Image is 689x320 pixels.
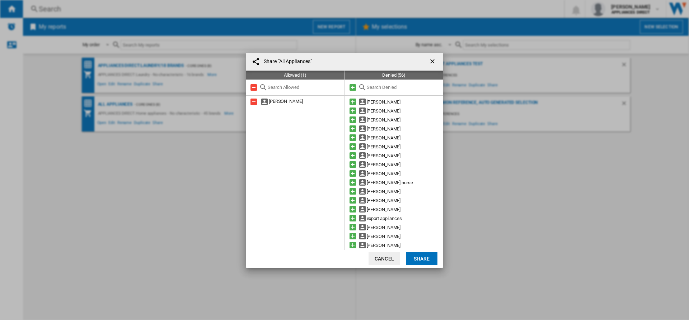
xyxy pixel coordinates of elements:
input: Search Allowed [268,85,341,90]
button: Cancel [369,252,400,265]
button: Share [406,252,437,265]
div: [PERSON_NAME] [367,106,444,115]
div: [PERSON_NAME] [367,169,444,178]
div: Allowed (1) [246,71,344,80]
input: Search Denied [367,85,440,90]
div: [PERSON_NAME] [367,142,444,151]
div: [PERSON_NAME] [367,196,444,205]
div: [PERSON_NAME] [367,232,444,241]
ng-md-icon: getI18NText('BUTTONS.CLOSE_DIALOG') [429,58,437,66]
button: getI18NText('BUTTONS.CLOSE_DIALOG') [426,54,440,69]
div: [PERSON_NAME] [367,160,444,169]
md-icon: Remove all [249,83,258,92]
h4: Share "All Appliances" [260,58,312,65]
div: [PERSON_NAME] [367,115,444,124]
div: [PERSON_NAME] [367,205,444,214]
div: [PERSON_NAME] [367,124,444,133]
div: export appliances [367,214,444,223]
div: Denied (56) [345,71,444,80]
div: [PERSON_NAME] [367,187,444,196]
div: [PERSON_NAME] [367,133,444,142]
div: [PERSON_NAME] [367,97,444,106]
md-icon: Add all [348,83,357,92]
div: [PERSON_NAME] [367,223,444,232]
div: [PERSON_NAME] [367,241,444,250]
div: [PERSON_NAME] [246,97,344,106]
div: [PERSON_NAME] [367,151,444,160]
div: [PERSON_NAME] nurse [367,178,444,187]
